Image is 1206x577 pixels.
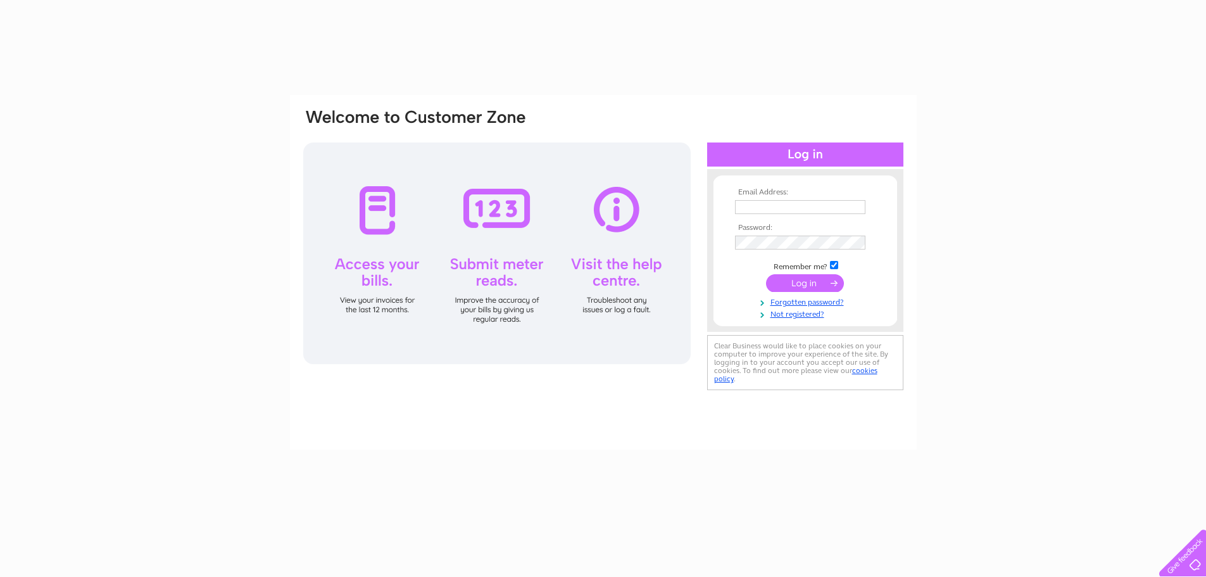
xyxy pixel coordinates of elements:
a: Not registered? [735,307,879,319]
th: Password: [732,224,879,232]
a: Forgotten password? [735,295,879,307]
div: Clear Business would like to place cookies on your computer to improve your experience of the sit... [707,335,903,390]
th: Email Address: [732,188,879,197]
input: Submit [766,274,844,292]
td: Remember me? [732,259,879,272]
a: cookies policy [714,366,877,383]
